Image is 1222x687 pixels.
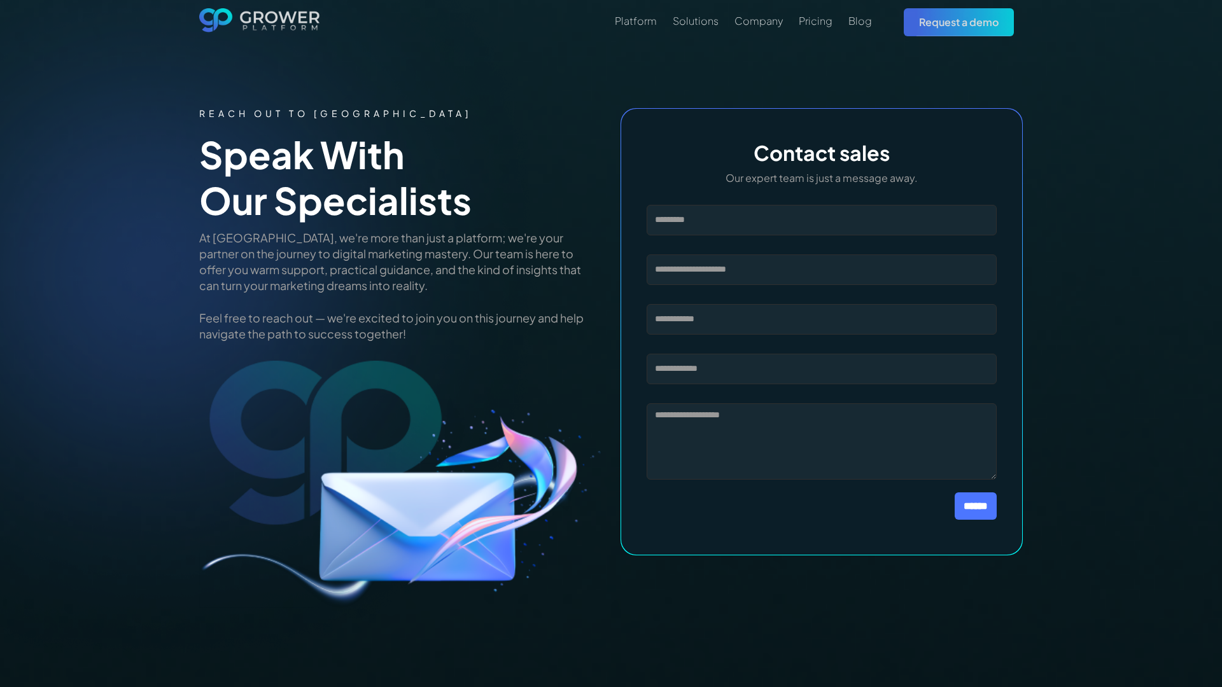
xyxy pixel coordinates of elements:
div: Company [734,15,783,27]
a: Solutions [673,13,719,29]
p: Our expert team is just a message away. [647,171,997,185]
a: Platform [615,13,657,29]
a: Blog [848,13,872,29]
a: Request a demo [904,8,1014,36]
div: Blog [848,15,872,27]
div: Platform [615,15,657,27]
h1: Speak with our specialists [199,132,601,223]
div: Solutions [673,15,719,27]
form: Message [647,205,997,520]
a: Company [734,13,783,29]
h3: Contact sales [647,141,997,165]
div: REACH OUT TO [GEOGRAPHIC_DATA] [199,108,601,119]
a: Pricing [799,13,832,29]
p: At [GEOGRAPHIC_DATA], we're more than just a platform; we're your partner on the journey to digit... [199,230,601,342]
div: Pricing [799,15,832,27]
a: home [199,8,320,36]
